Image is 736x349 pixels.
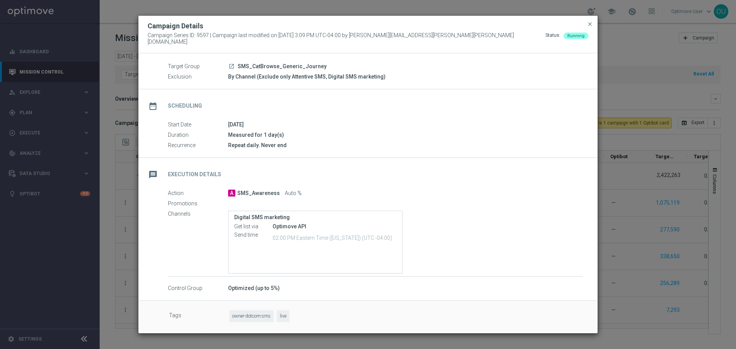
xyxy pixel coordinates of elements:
[168,190,228,197] label: Action
[273,234,396,241] p: 02:00 PM Eastern Time ([US_STATE]) (UTC -04:00)
[168,171,221,178] h2: Execution Details
[285,190,302,197] span: Auto %
[228,284,583,292] div: Optimized (up to 5%)
[228,190,235,197] span: A
[148,32,545,45] span: Campaign Series ID: 9597 | Campaign last modified on [DATE] 3:09 PM UTC-04:00 by [PERSON_NAME][EM...
[277,310,289,322] span: live
[273,223,396,230] div: Optimove API
[234,214,396,221] label: Digital SMS marketing
[234,223,273,230] label: Get list via
[228,141,583,149] div: Repeat daily. Never end
[228,73,583,80] div: By Channel (Exclude only Attentive SMS, Digital SMS marketing)
[168,211,228,218] label: Channels
[228,63,235,69] i: launch
[238,63,327,70] span: SMS_CatBrowse_Generic_Journey
[228,131,583,139] div: Measured for 1 day(s)
[234,232,273,239] label: Send time
[168,285,228,292] label: Control Group
[587,21,593,27] span: close
[567,33,585,38] span: Running
[237,190,280,197] span: SMS_Awareness
[168,132,228,139] label: Duration
[168,121,228,128] label: Start Date
[168,200,228,207] label: Promotions
[168,63,228,70] label: Target Group
[168,142,228,149] label: Recurrence
[545,32,560,45] div: Status:
[169,310,229,322] label: Tags
[563,32,588,38] colored-tag: Running
[228,121,583,128] div: [DATE]
[146,99,160,113] i: date_range
[148,21,203,31] h2: Campaign Details
[228,63,235,70] a: launch
[168,74,228,80] label: Exclusion
[146,168,160,182] i: message
[168,102,202,110] h2: Scheduling
[229,310,274,322] span: owner-dotcom-sms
